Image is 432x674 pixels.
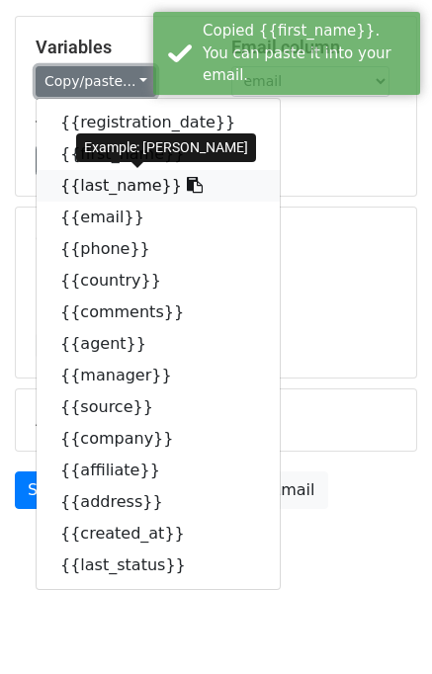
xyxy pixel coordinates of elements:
[15,471,80,509] a: Send
[37,265,280,296] a: {{country}}
[37,138,280,170] a: {{first_name}}
[37,455,280,486] a: {{affiliate}}
[76,133,256,162] div: Example: [PERSON_NAME]
[36,66,156,97] a: Copy/paste...
[203,20,412,87] div: Copied {{first_name}}. You can paste it into your email.
[37,360,280,391] a: {{manager}}
[37,391,280,423] a: {{source}}
[37,202,280,233] a: {{email}}
[37,549,280,581] a: {{last_status}}
[37,518,280,549] a: {{created_at}}
[37,107,280,138] a: {{registration_date}}
[37,486,280,518] a: {{address}}
[37,233,280,265] a: {{phone}}
[333,579,432,674] iframe: Chat Widget
[36,37,202,58] h5: Variables
[37,170,280,202] a: {{last_name}}
[37,423,280,455] a: {{company}}
[37,328,280,360] a: {{agent}}
[37,296,280,328] a: {{comments}}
